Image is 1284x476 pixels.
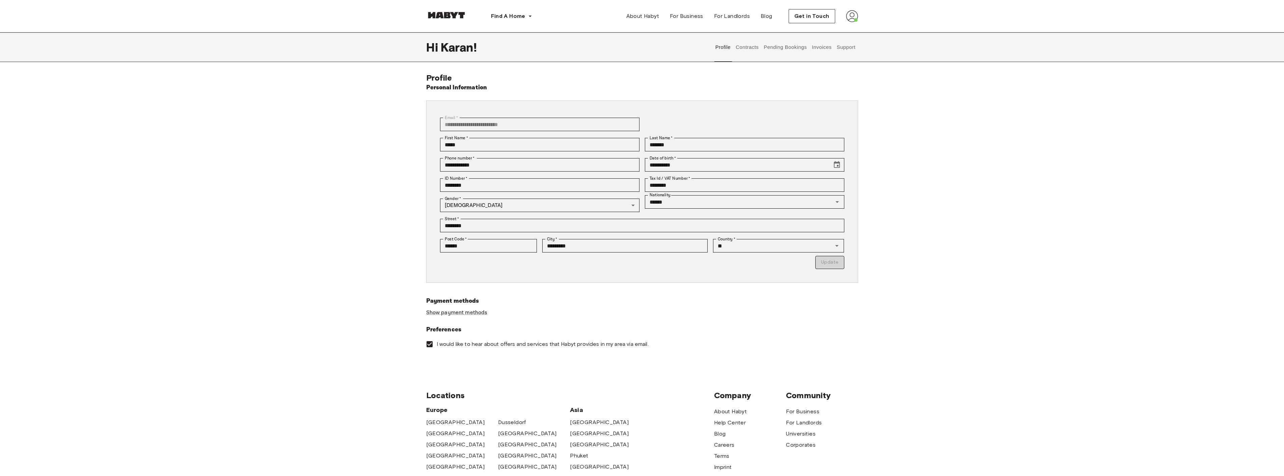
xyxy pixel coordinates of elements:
a: [GEOGRAPHIC_DATA] [426,418,485,426]
a: Dusseldorf [498,418,526,426]
a: For Business [786,408,819,416]
a: [GEOGRAPHIC_DATA] [426,463,485,471]
div: [DEMOGRAPHIC_DATA] [440,199,639,212]
a: [GEOGRAPHIC_DATA] [498,452,557,460]
a: Terms [714,452,730,460]
label: Email [445,115,458,121]
a: Phuket [570,452,588,460]
a: [GEOGRAPHIC_DATA] [426,429,485,438]
span: Company [714,390,786,400]
label: Tax Id / VAT Number [650,175,690,181]
a: [GEOGRAPHIC_DATA] [570,441,629,449]
label: Last Name [650,135,673,141]
a: [GEOGRAPHIC_DATA] [426,441,485,449]
a: [GEOGRAPHIC_DATA] [570,463,629,471]
span: Find A Home [491,12,525,20]
label: City [547,236,557,242]
button: Support [836,32,856,62]
label: Post Code [445,236,467,242]
a: About Habyt [621,9,664,23]
span: For Landlords [714,12,750,20]
a: Show payment methods [426,309,488,316]
span: Karan ! [441,40,477,54]
label: Street [445,216,459,222]
a: [GEOGRAPHIC_DATA] [498,429,557,438]
h6: Preferences [426,325,858,334]
button: Open [832,241,842,250]
a: Help Center [714,419,746,427]
a: [GEOGRAPHIC_DATA] [570,429,629,438]
span: Europe [426,406,570,414]
a: Imprint [714,463,732,471]
button: Open [832,197,842,207]
h6: Personal Information [426,83,487,92]
img: Habyt [426,12,467,19]
span: Blog [761,12,772,20]
button: Contracts [735,32,760,62]
label: Gender [445,196,461,202]
label: Country [718,236,735,242]
button: Invoices [811,32,832,62]
a: Universities [786,430,816,438]
span: Hi [426,40,441,54]
button: Pending Bookings [763,32,808,62]
div: user profile tabs [713,32,858,62]
a: Blog [755,9,778,23]
a: Careers [714,441,735,449]
button: Get in Touch [789,9,835,23]
a: [GEOGRAPHIC_DATA] [498,463,557,471]
button: Find A Home [486,9,538,23]
button: Profile [714,32,732,62]
img: avatar [846,10,858,22]
a: Blog [714,430,726,438]
label: First Name [445,135,468,141]
a: [GEOGRAPHIC_DATA] [426,452,485,460]
span: About Habyt [626,12,659,20]
label: Date of birth [650,155,676,161]
h6: Payment methods [426,296,858,306]
div: You can't change your email address at the moment. Please reach out to customer support in case y... [440,118,639,131]
a: [GEOGRAPHIC_DATA] [570,418,629,426]
span: Get in Touch [794,12,829,20]
label: ID Number [445,175,467,181]
span: Community [786,390,858,400]
span: Profile [426,73,452,83]
a: Corporates [786,441,816,449]
a: For Landlords [709,9,755,23]
span: Asia [570,406,642,414]
label: Phone number [445,155,475,161]
button: Choose date, selected date is Sep 1, 2002 [830,158,844,172]
span: I would like to hear about offers and services that Habyt provides in my area via email. [437,340,649,348]
span: For Business [670,12,703,20]
a: For Landlords [786,419,822,427]
label: Nationality [650,192,671,198]
a: About Habyt [714,408,747,416]
span: Locations [426,390,714,400]
a: [GEOGRAPHIC_DATA] [498,441,557,449]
